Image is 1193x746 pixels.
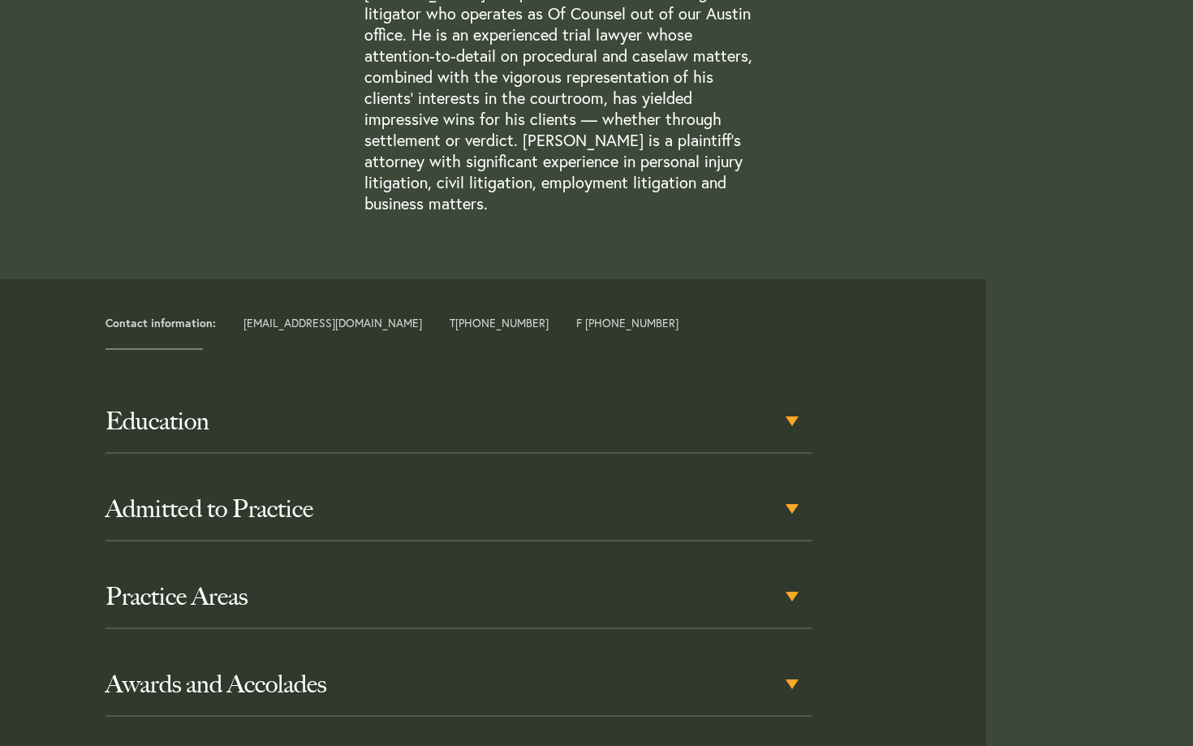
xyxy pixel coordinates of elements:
h3: Practice Areas [106,582,812,611]
span: T [450,317,549,329]
a: [EMAIL_ADDRESS][DOMAIN_NAME] [243,315,422,330]
h3: Education [106,407,812,436]
strong: Contact information: [106,315,216,330]
span: F [PHONE_NUMBER] [576,317,678,329]
a: [PHONE_NUMBER] [455,315,549,330]
h3: Awards and Accolades [106,670,812,699]
h3: Admitted to Practice [106,494,812,524]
